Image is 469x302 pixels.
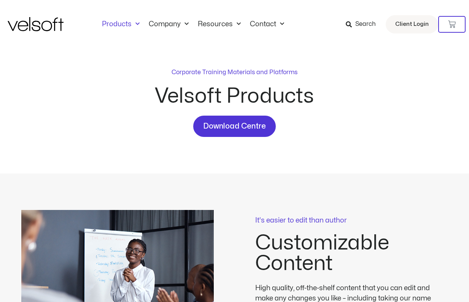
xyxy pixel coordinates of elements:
[97,20,144,29] a: ProductsMenu Toggle
[245,20,289,29] a: ContactMenu Toggle
[255,217,448,224] p: It's easier to edit than author
[255,233,448,274] h2: Customizable Content
[98,86,372,106] h2: Velsoft Products
[144,20,193,29] a: CompanyMenu Toggle
[203,120,266,132] span: Download Centre
[395,19,429,29] span: Client Login
[346,18,381,31] a: Search
[386,15,438,33] a: Client Login
[193,116,276,137] a: Download Centre
[193,20,245,29] a: ResourcesMenu Toggle
[355,19,376,29] span: Search
[8,17,64,31] img: Velsoft Training Materials
[172,68,297,77] p: Corporate Training Materials and Platforms
[97,20,289,29] nav: Menu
